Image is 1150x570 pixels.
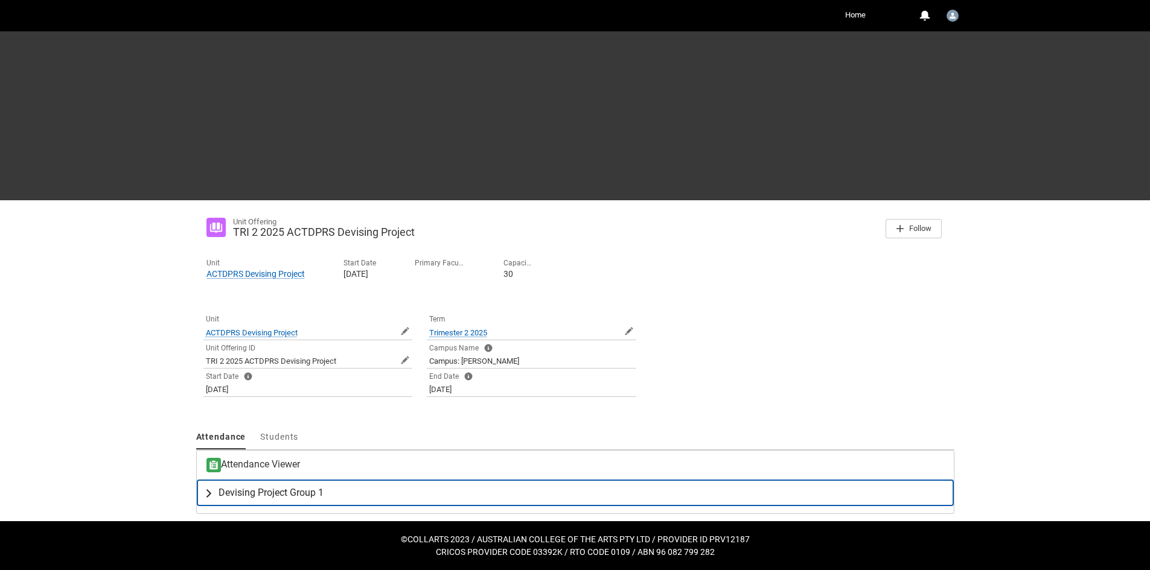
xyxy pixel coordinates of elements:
lightning-helptext: Help End Date [464,372,473,381]
lightning-formatted-text: Campus: [PERSON_NAME] [429,356,519,366]
lightning-helptext: Help Start Date [243,372,253,381]
lightning-formatted-text: [DATE] [343,269,368,279]
a: Home [842,6,869,24]
span: Devising Project Group 1 [219,487,324,499]
p: Capacity [503,259,532,268]
p: Start Date [343,259,376,268]
span: Trimester 2 2025 [429,328,487,337]
p: Primary Faculty [415,259,465,268]
span: Unit [206,315,219,323]
span: Follow [909,224,931,233]
a: Attendance [196,426,246,449]
button: Edit Unit [400,326,410,336]
lightning-formatted-text: TRI 2 2025 ACTDPRS Devising Project [233,226,415,238]
span: End Date [429,372,459,381]
lightning-formatted-text: [DATE] [206,385,228,394]
lightning-formatted-number: 30 [503,269,513,279]
img: Alex.Aldrich [947,10,959,22]
span: Attendance [196,432,246,442]
span: ACTDPRS Devising Project [206,328,298,337]
button: User Profile Alex.Aldrich [944,5,962,24]
button: Edit Unit Offering ID [400,355,410,365]
a: Students [260,426,298,449]
span: Students [260,432,298,442]
span: Start Date [206,372,238,381]
lightning-formatted-text: TRI 2 2025 ACTDPRS Devising Project [206,356,336,366]
button: Follow [886,219,942,238]
p: Unit [206,259,305,268]
lightning-formatted-text: [DATE] [429,385,452,394]
span: ACTDPRS Devising Project [206,269,305,279]
records-entity-label: Unit Offering [233,217,276,226]
span: Term [429,315,446,323]
button: Edit Term [624,326,634,336]
span: Campus Name [429,344,479,352]
button: Devising Project Group 1 [197,480,954,506]
span: Unit Offering ID [206,344,255,352]
lightning-helptext: Help Campus Name [484,343,493,352]
h3: Attendance Viewer [206,458,300,472]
